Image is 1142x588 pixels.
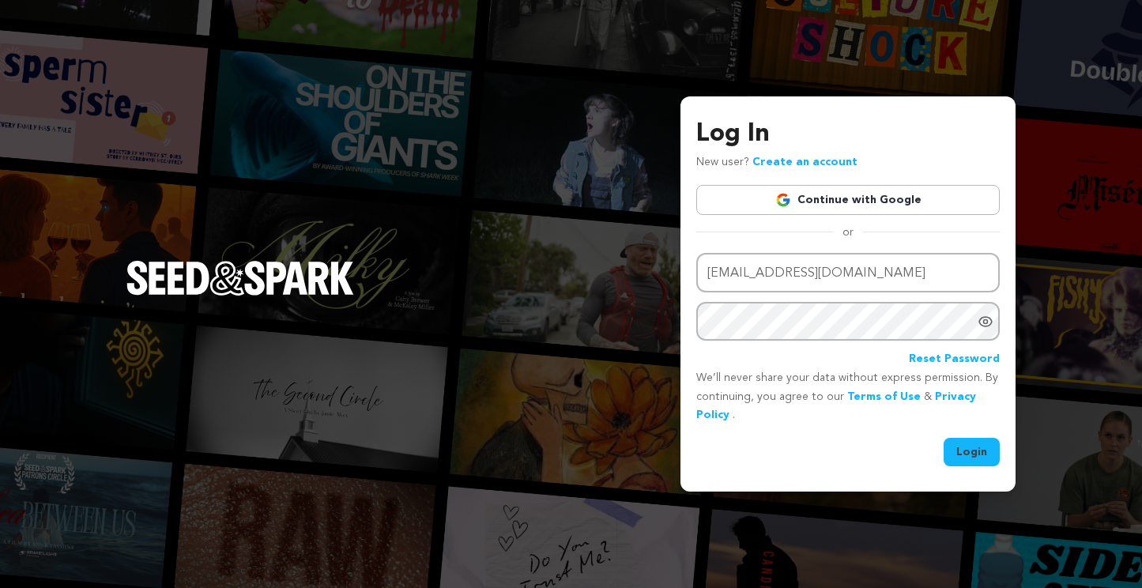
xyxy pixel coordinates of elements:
a: Show password as plain text. Warning: this will display your password on the screen. [978,314,993,330]
p: We’ll never share your data without express permission. By continuing, you agree to our & . [696,369,1000,425]
span: or [833,224,863,240]
h3: Log In [696,115,1000,153]
p: New user? [696,153,857,172]
img: Seed&Spark Logo [126,261,354,296]
a: Reset Password [909,350,1000,369]
button: Login [944,438,1000,466]
a: Seed&Spark Homepage [126,261,354,327]
a: Create an account [752,156,857,168]
img: Google logo [775,192,791,208]
a: Terms of Use [847,391,921,402]
a: Continue with Google [696,185,1000,215]
input: Email address [696,253,1000,293]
